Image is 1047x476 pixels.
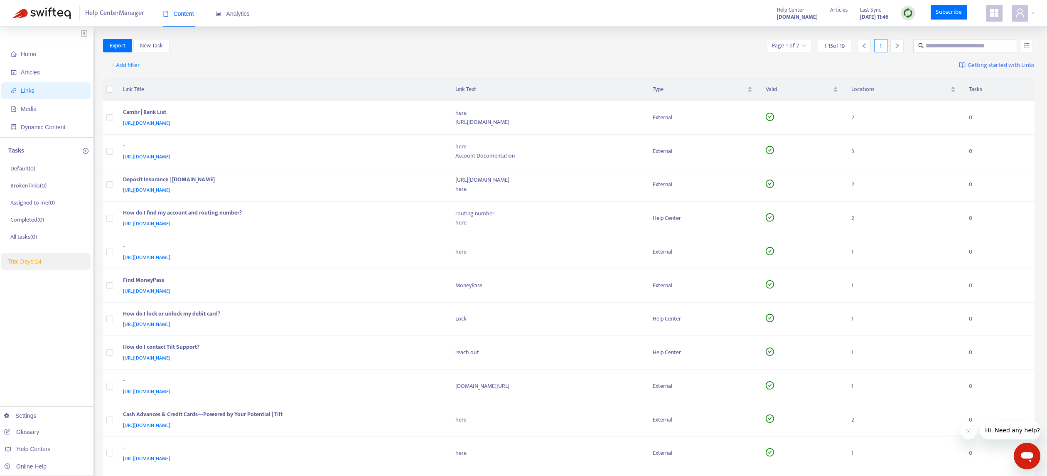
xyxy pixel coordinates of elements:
[21,106,37,112] span: Media
[653,85,746,94] span: Type
[766,213,774,222] span: check-circle
[133,39,170,52] button: New Task
[777,12,818,22] a: [DOMAIN_NAME]
[766,381,774,390] span: check-circle
[766,113,774,121] span: check-circle
[980,421,1040,439] iframe: Message from company
[455,348,640,357] div: reach out
[861,43,867,49] span: left
[653,314,752,323] div: Help Center
[455,175,640,185] div: [URL][DOMAIN_NAME]
[123,119,170,127] span: [URL][DOMAIN_NAME]
[845,202,962,235] td: 2
[766,448,774,456] span: check-circle
[123,354,170,362] span: [URL][DOMAIN_NAME]
[123,287,170,295] span: [URL][DOMAIN_NAME]
[123,276,439,286] div: Find MoneyPass
[989,8,999,18] span: appstore
[653,449,752,458] div: External
[11,51,17,57] span: home
[766,146,774,154] span: check-circle
[455,142,640,151] div: here
[646,78,759,101] th: Type
[11,69,17,75] span: account-book
[123,175,439,186] div: Deposit Insurance | [DOMAIN_NAME]
[860,5,881,15] span: Last Sync
[123,421,170,429] span: [URL][DOMAIN_NAME]
[653,348,752,357] div: Help Center
[653,247,752,256] div: External
[10,215,44,224] p: Completed ( 0 )
[1014,443,1040,469] iframe: Button to launch messaging window
[455,281,640,290] div: MoneyPass
[962,403,1035,437] td: 0
[123,376,439,387] div: -
[110,41,125,50] span: Export
[962,202,1035,235] td: 0
[4,463,47,470] a: Online Help
[103,39,132,52] button: Export
[7,258,42,265] span: Trial Days: 14
[962,101,1035,135] td: 0
[21,69,40,76] span: Articles
[11,88,17,94] span: link
[894,43,900,49] span: right
[455,415,640,424] div: here
[845,235,962,269] td: 1
[845,437,962,471] td: 1
[123,454,170,463] span: [URL][DOMAIN_NAME]
[163,11,169,17] span: book
[11,106,17,112] span: file-image
[959,59,1035,72] a: Getting started with Links
[21,87,34,94] span: Links
[216,11,221,17] span: area-chart
[10,164,35,173] p: Default ( 0 )
[455,185,640,194] div: here
[962,370,1035,403] td: 0
[653,382,752,391] div: External
[851,85,949,94] span: Locations
[123,220,170,228] span: [URL][DOMAIN_NAME]
[163,10,194,17] span: Content
[653,180,752,189] div: External
[653,281,752,290] div: External
[105,59,146,72] button: + Add filter
[766,414,774,423] span: check-circle
[116,78,449,101] th: Link Title
[830,5,848,15] span: Articles
[903,8,913,18] img: sync.dc5367851b00ba804db3.png
[455,382,640,391] div: [DOMAIN_NAME][URL]
[777,5,804,15] span: Help Center
[845,135,962,168] td: 3
[123,208,439,219] div: How do I find my account and routing number?
[874,39,887,52] div: 1
[759,78,845,101] th: Valid
[860,12,888,22] strong: [DATE] 11:46
[10,232,37,241] p: All tasks ( 0 )
[960,423,977,439] iframe: Close message
[123,108,439,118] div: Cambr | Bank List
[845,78,962,101] th: Locations
[766,314,774,322] span: check-circle
[845,370,962,403] td: 1
[653,214,752,223] div: Help Center
[1024,42,1030,48] span: unordered-list
[140,41,163,50] span: New Task
[123,141,439,152] div: -
[824,42,845,50] span: 1 - 15 of 19
[111,60,140,70] span: + Add filter
[21,51,36,57] span: Home
[1020,39,1033,52] button: unordered-list
[962,336,1035,370] td: 0
[968,61,1035,70] span: Getting started with Links
[962,78,1035,101] th: Tasks
[12,7,71,19] img: Swifteq
[21,124,65,131] span: Dynamic Content
[766,85,832,94] span: Valid
[455,209,640,218] div: routing number
[962,269,1035,303] td: 0
[455,109,640,118] div: here
[918,43,924,49] span: search
[455,314,640,323] div: Lock
[766,280,774,289] span: check-circle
